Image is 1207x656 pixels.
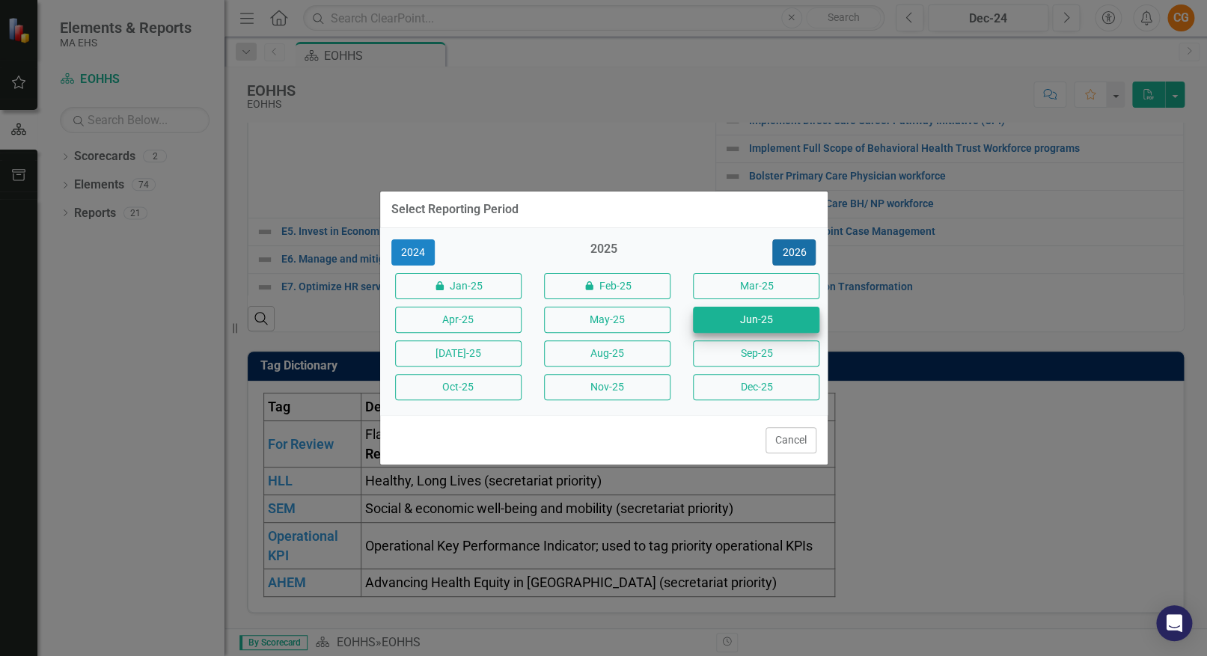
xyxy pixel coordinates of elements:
[540,241,667,266] div: 2025
[693,340,819,367] button: Sep-25
[766,427,816,453] button: Cancel
[395,340,522,367] button: [DATE]-25
[693,374,819,400] button: Dec-25
[544,307,670,333] button: May-25
[544,340,670,367] button: Aug-25
[693,307,819,333] button: Jun-25
[395,273,522,299] button: Jan-25
[544,374,670,400] button: Nov-25
[693,273,819,299] button: Mar-25
[391,239,435,266] button: 2024
[391,203,519,216] div: Select Reporting Period
[544,273,670,299] button: Feb-25
[395,307,522,333] button: Apr-25
[395,374,522,400] button: Oct-25
[772,239,816,266] button: 2026
[1156,605,1192,641] div: Open Intercom Messenger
